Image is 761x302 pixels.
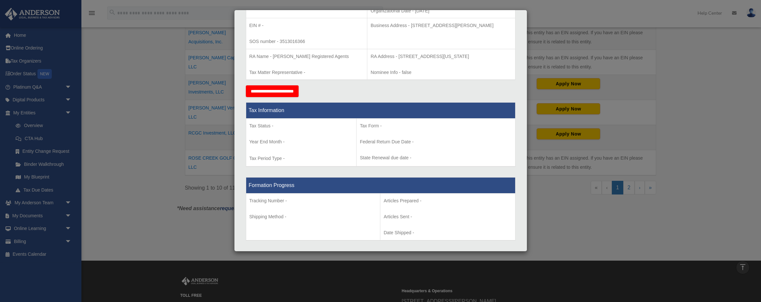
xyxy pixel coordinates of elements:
p: Articles Sent - [384,213,512,221]
p: SOS number - 3513016366 [249,37,364,46]
p: EIN # - [249,22,364,30]
p: Date Shipped - [384,229,512,237]
p: Organizational Date - [DATE] [371,7,512,15]
p: Tax Status - [249,122,353,130]
p: Shipping Method - [249,213,377,221]
p: State Renewal due date - [360,154,512,162]
p: Nominee Info - false [371,68,512,77]
p: Year End Month - [249,138,353,146]
p: RA Name - [PERSON_NAME] Registered Agents [249,52,364,61]
p: Business Address - [STREET_ADDRESS][PERSON_NAME] [371,22,512,30]
th: Formation Progress [246,178,515,194]
p: Tax Matter Representative - [249,68,364,77]
p: RA Address - [STREET_ADDRESS][US_STATE] [371,52,512,61]
th: Tax Information [246,103,515,119]
p: Articles Prepared - [384,197,512,205]
p: Tax Form - [360,122,512,130]
p: Tracking Number - [249,197,377,205]
td: Tax Period Type - [246,119,357,167]
p: Federal Return Due Date - [360,138,512,146]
